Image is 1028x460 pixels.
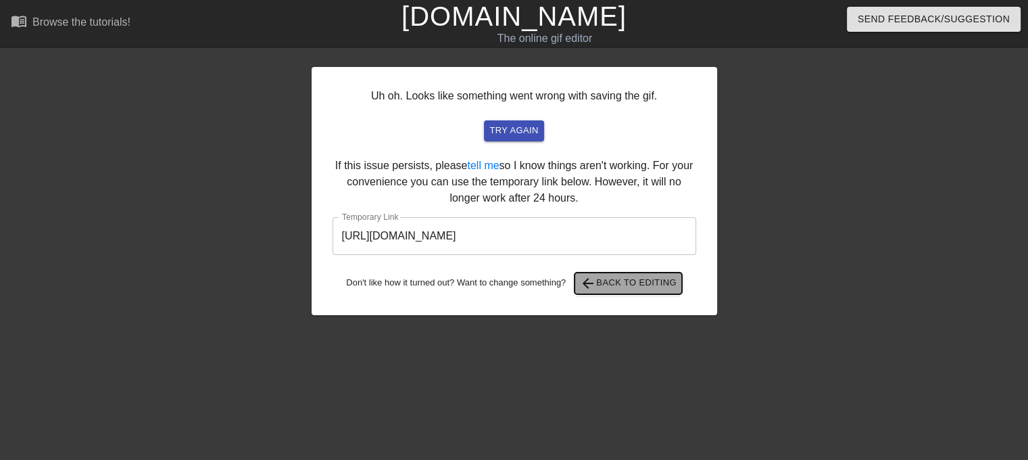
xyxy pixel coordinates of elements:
[580,275,596,292] span: arrow_back
[11,13,27,29] span: menu_book
[312,67,717,315] div: Uh oh. Looks like something went wrong with saving the gif. If this issue persists, please so I k...
[580,275,677,292] span: Back to Editing
[467,160,499,171] a: tell me
[349,30,740,47] div: The online gif editor
[333,217,696,255] input: bare
[401,1,627,31] a: [DOMAIN_NAME]
[489,123,538,139] span: try again
[484,120,543,141] button: try again
[847,7,1021,32] button: Send Feedback/Suggestion
[574,273,682,294] button: Back to Editing
[11,13,130,34] a: Browse the tutorials!
[858,11,1010,28] span: Send Feedback/Suggestion
[333,273,696,294] div: Don't like how it turned out? Want to change something?
[32,16,130,28] div: Browse the tutorials!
